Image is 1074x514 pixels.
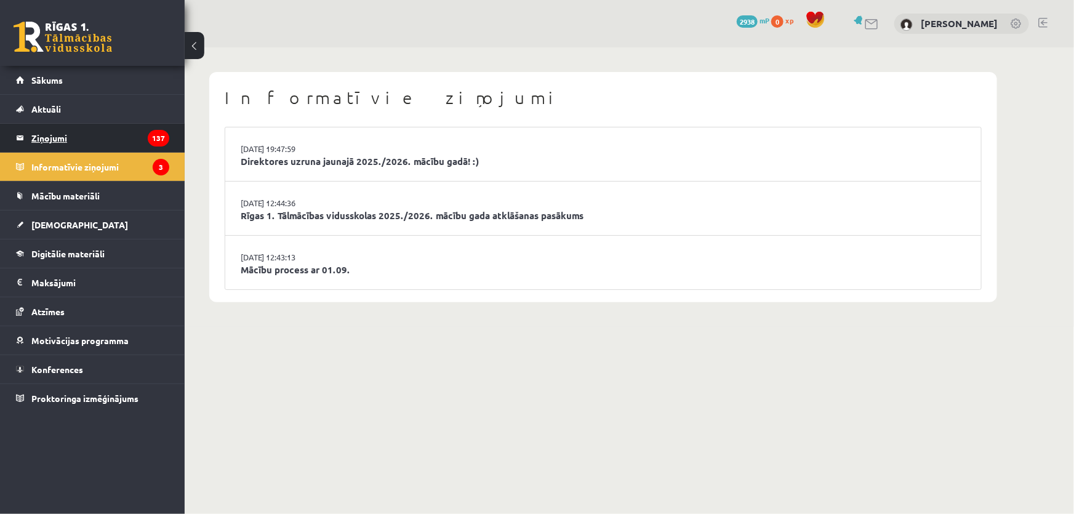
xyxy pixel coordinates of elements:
span: Motivācijas programma [31,335,129,346]
a: Direktores uzruna jaunajā 2025./2026. mācību gadā! :) [241,155,966,169]
i: 3 [153,159,169,175]
legend: Maksājumi [31,268,169,297]
span: mP [759,15,769,25]
h1: Informatīvie ziņojumi [225,87,982,108]
a: Aktuāli [16,95,169,123]
span: Sākums [31,74,63,86]
span: Atzīmes [31,306,65,317]
span: Mācību materiāli [31,190,100,201]
span: 2938 [737,15,758,28]
span: Aktuāli [31,103,61,114]
span: [DEMOGRAPHIC_DATA] [31,219,128,230]
span: Konferences [31,364,83,375]
a: 2938 mP [737,15,769,25]
i: 137 [148,130,169,147]
a: Proktoringa izmēģinājums [16,384,169,412]
a: Maksājumi [16,268,169,297]
a: Motivācijas programma [16,326,169,355]
span: Proktoringa izmēģinājums [31,393,138,404]
a: Sākums [16,66,169,94]
img: Elīza Maulvurfa [900,18,913,31]
a: Mācību process ar 01.09. [241,263,966,277]
legend: Ziņojumi [31,124,169,152]
a: Atzīmes [16,297,169,326]
a: Ziņojumi137 [16,124,169,152]
a: 0 xp [771,15,799,25]
a: [DEMOGRAPHIC_DATA] [16,211,169,239]
a: Informatīvie ziņojumi3 [16,153,169,181]
a: [DATE] 19:47:59 [241,143,333,155]
a: Konferences [16,355,169,383]
legend: Informatīvie ziņojumi [31,153,169,181]
a: Mācību materiāli [16,182,169,210]
span: xp [785,15,793,25]
span: 0 [771,15,783,28]
a: [DATE] 12:43:13 [241,251,333,263]
a: [PERSON_NAME] [921,17,998,30]
a: Rīgas 1. Tālmācības vidusskolas 2025./2026. mācību gada atklāšanas pasākums [241,209,966,223]
a: [DATE] 12:44:36 [241,197,333,209]
a: Rīgas 1. Tālmācības vidusskola [14,22,112,52]
span: Digitālie materiāli [31,248,105,259]
a: Digitālie materiāli [16,239,169,268]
